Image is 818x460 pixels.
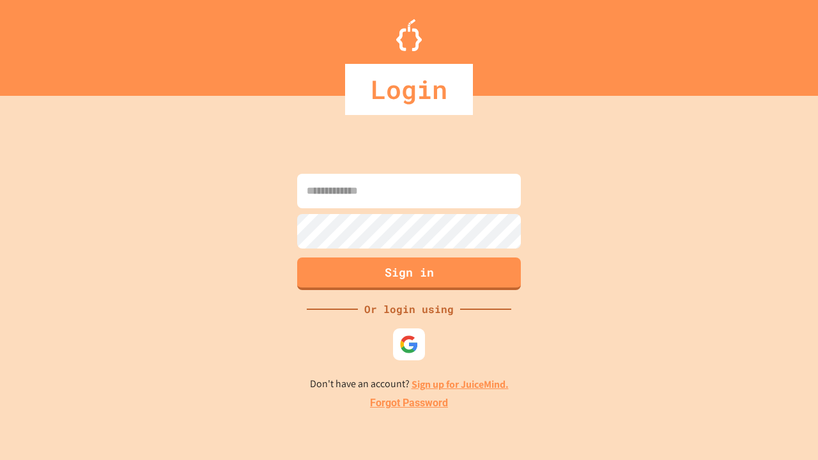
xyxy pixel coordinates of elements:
[412,378,509,391] a: Sign up for JuiceMind.
[712,353,805,408] iframe: chat widget
[370,395,448,411] a: Forgot Password
[358,302,460,317] div: Or login using
[396,19,422,51] img: Logo.svg
[764,409,805,447] iframe: chat widget
[310,376,509,392] p: Don't have an account?
[297,257,521,290] button: Sign in
[345,64,473,115] div: Login
[399,335,419,354] img: google-icon.svg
